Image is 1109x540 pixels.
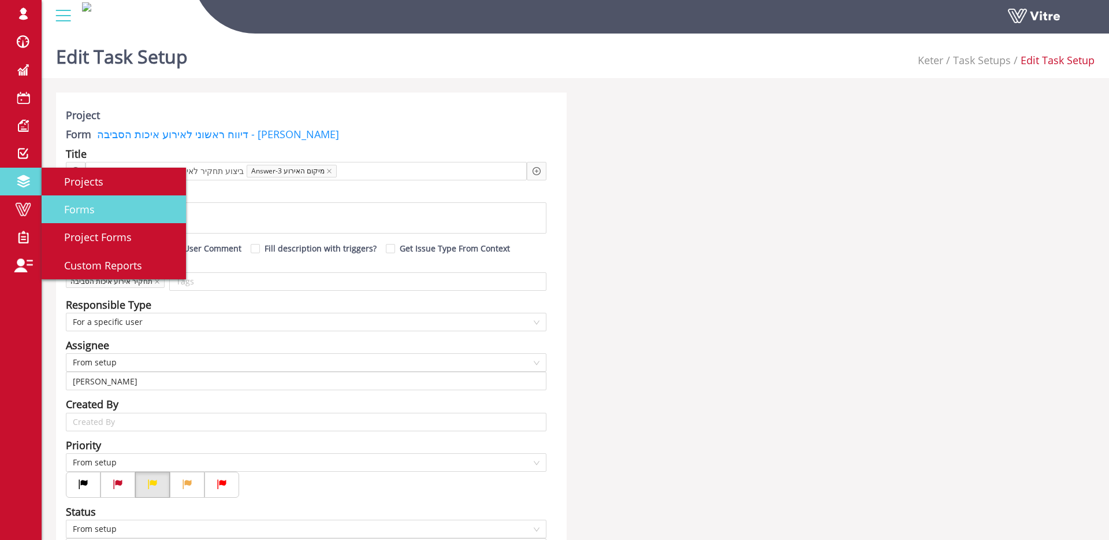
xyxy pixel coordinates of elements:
[953,53,1011,67] a: Task Setups
[56,29,188,78] h1: Edit Task Setup
[73,313,539,331] span: For a specific user
[66,297,151,313] div: Responsible Type
[50,175,103,188] span: Projects
[918,53,943,67] a: Keter
[91,127,339,141] a: דיווח ראשוני לאירוע איכות הסביבה - [PERSON_NAME]
[50,230,132,244] span: Project Forms
[247,165,337,177] span: Answer-3 מיקום האירוע
[73,354,539,371] span: From setup
[66,146,87,162] div: Title
[260,243,381,254] span: Fill description with triggers?
[66,275,165,288] span: תחקיר אירוע איכות הסביבה
[73,454,539,471] span: From setup
[73,520,539,538] span: From setup
[66,504,96,520] div: Status
[326,168,332,174] span: close
[42,168,186,195] a: Projects
[42,195,186,223] a: Forms
[533,167,541,175] span: plus-circle
[66,437,101,453] div: Priority
[66,337,109,353] div: Assignee
[82,2,91,12] img: 89a1e879-483e-4009-bea7-dbfb47cfb1c8.jpg
[1011,52,1095,68] li: Edit Task Setup
[42,223,186,251] a: Project Forms
[94,165,247,177] span: ביצוע תחקיר לאירוע איכות הסביבה במיקום
[395,243,515,254] span: Get Issue Type From Context
[66,107,100,123] label: Project
[50,258,142,272] span: Custom Reports
[42,251,186,279] a: Custom Reports
[66,126,91,142] label: Form
[66,396,118,412] div: Created By
[154,279,160,284] span: close
[50,202,95,216] span: Forms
